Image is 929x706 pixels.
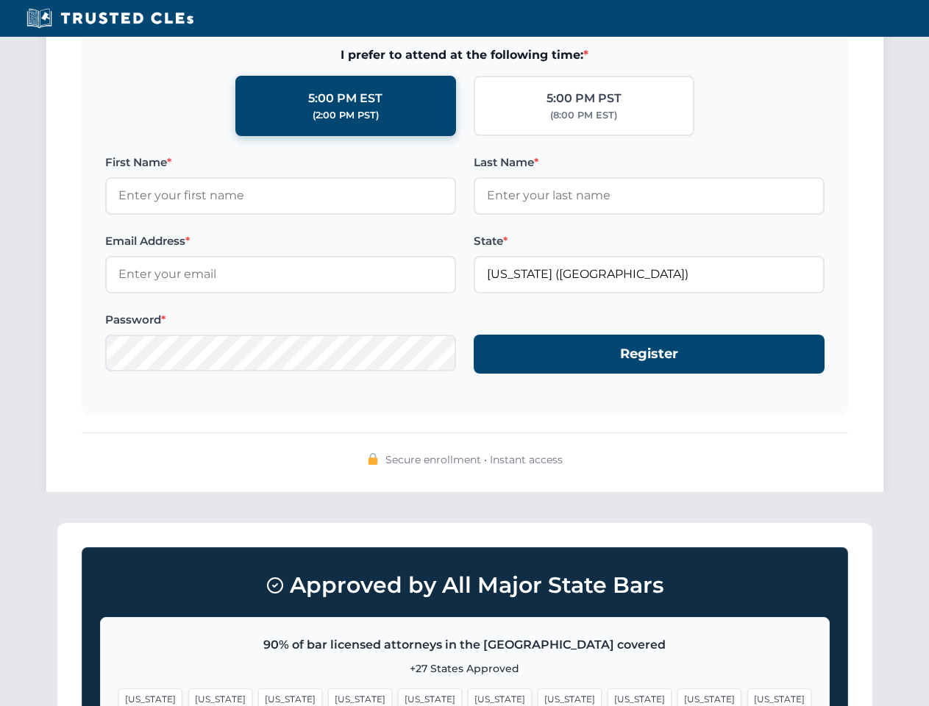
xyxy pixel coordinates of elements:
[118,660,811,677] p: +27 States Approved
[118,635,811,655] p: 90% of bar licensed attorneys in the [GEOGRAPHIC_DATA] covered
[105,232,456,250] label: Email Address
[385,452,563,468] span: Secure enrollment • Instant access
[100,566,830,605] h3: Approved by All Major State Bars
[105,177,456,214] input: Enter your first name
[105,46,825,65] span: I prefer to attend at the following time:
[105,311,456,329] label: Password
[474,154,825,171] label: Last Name
[474,335,825,374] button: Register
[105,256,456,293] input: Enter your email
[308,89,382,108] div: 5:00 PM EST
[105,154,456,171] label: First Name
[22,7,198,29] img: Trusted CLEs
[474,232,825,250] label: State
[474,256,825,293] input: Florida (FL)
[367,453,379,465] img: 🔒
[313,108,379,123] div: (2:00 PM PST)
[474,177,825,214] input: Enter your last name
[550,108,617,123] div: (8:00 PM EST)
[547,89,622,108] div: 5:00 PM PST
